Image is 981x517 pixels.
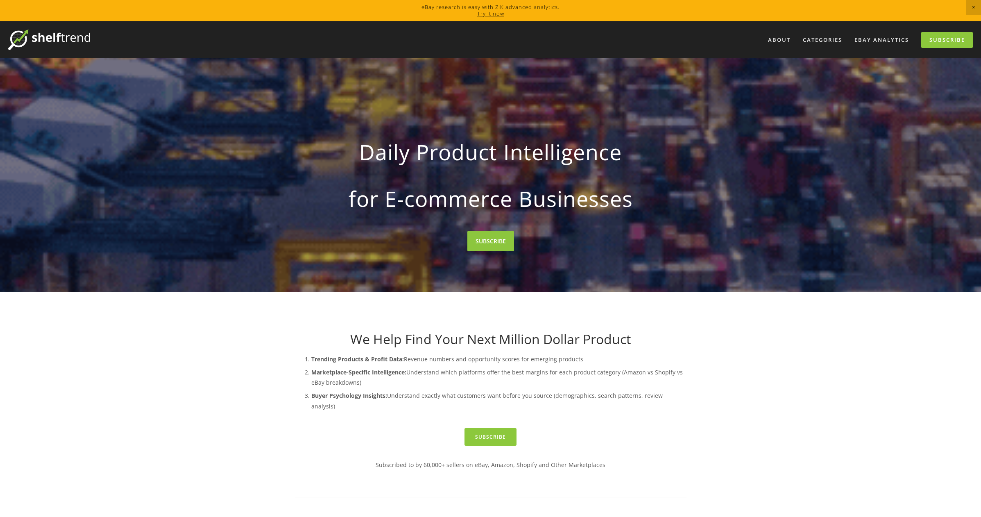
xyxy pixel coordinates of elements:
[295,331,686,347] h1: We Help Find Your Next Million Dollar Product
[311,368,406,376] strong: Marketplace-Specific Intelligence:
[308,133,673,171] strong: Daily Product Intelligence
[921,32,973,48] a: Subscribe
[311,355,404,363] strong: Trending Products & Profit Data:
[295,460,686,470] p: Subscribed to by 60,000+ sellers on eBay, Amazon, Shopify and Other Marketplaces
[763,33,796,47] a: About
[311,354,686,364] p: Revenue numbers and opportunity scores for emerging products
[464,428,517,446] a: Subscribe
[311,390,686,411] p: Understand exactly what customers want before you source (demographics, search patterns, review a...
[849,33,914,47] a: eBay Analytics
[311,392,387,399] strong: Buyer Psychology Insights:
[467,231,514,251] a: SUBSCRIBE
[311,367,686,388] p: Understand which platforms offer the best margins for each product category (Amazon vs Shopify vs...
[477,10,504,17] a: Try it now
[8,29,90,50] img: ShelfTrend
[308,179,673,218] strong: for E-commerce Businesses
[797,33,847,47] div: Categories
